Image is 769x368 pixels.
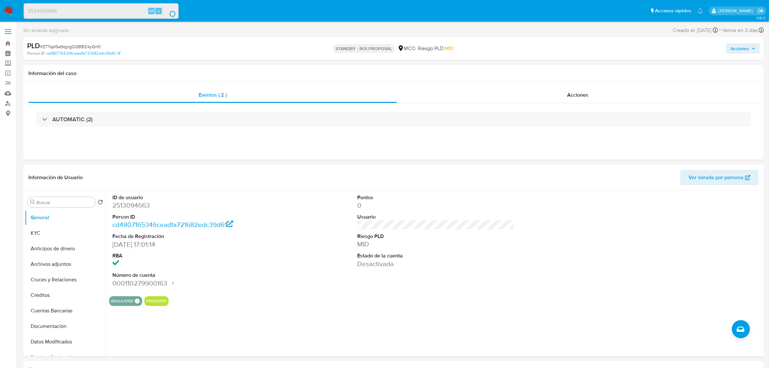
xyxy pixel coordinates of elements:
button: Ver mirada por persona [680,170,759,185]
button: Cuentas Bancarias [25,303,106,319]
dd: MID [357,240,514,249]
button: Créditos [25,287,106,303]
dd: [DATE] 17:01:14 [112,240,269,249]
input: Buscar usuario o caso... [24,7,178,15]
div: Creado el: [DATE] [673,26,718,35]
button: KYC [25,225,106,241]
h1: Información del caso [28,70,759,77]
button: General [25,210,106,225]
a: Notificaciones [698,8,703,14]
button: Buscar [30,200,35,205]
span: Acciones [731,43,749,54]
span: Sin analista asignado [23,27,69,34]
span: s [158,8,160,14]
dt: Puntos [357,194,514,201]
span: Riesgo PLD: [418,45,454,52]
span: MID [445,45,454,52]
span: Vence en 3 días [722,27,758,34]
b: Person ID [27,50,45,56]
dd: 0 [357,201,514,210]
h1: Información de Usuario [28,174,83,181]
button: Cruces y Relaciones [25,272,106,287]
div: AUTOMATIC (2) [36,112,751,127]
dt: Riesgo PLD [357,233,514,240]
span: - [719,26,721,35]
span: Eventos ( 2 ) [199,91,227,99]
button: Acciones [726,43,760,54]
dt: Estado de la cuenta [357,252,514,259]
button: Volver al orden por defecto [98,200,103,207]
dt: Person ID [112,213,269,221]
button: search-icon [163,6,176,16]
span: Ver mirada por persona [689,170,743,185]
dt: ID de usuario [112,194,269,201]
span: Acciones [567,91,588,99]
a: cd4807165346ceadfa721682edc39d61 [46,50,120,56]
button: Documentación [25,319,106,334]
dd: 000110279900163 [112,279,269,288]
button: Devices Geolocation [25,350,106,365]
span: Accesos rápidos [655,7,691,14]
dt: Número de cuenta [112,272,269,279]
dd: Desactivada [357,259,514,268]
button: Anticipos de dinero [25,241,106,256]
a: cd4807165346ceadfa721682edc39d61 [112,220,234,229]
span: Alt [149,8,154,14]
a: Salir [757,7,764,14]
dd: 2513094663 [112,201,269,210]
div: MCO [398,45,416,52]
b: PLD [27,40,40,51]
span: # Z77spIGa9qyigOGBBZ4yQrr0 [40,43,101,50]
button: Datos Modificados [25,334,106,350]
h3: AUTOMATIC (2) [52,116,93,123]
p: felipe.cayon@mercadolibre.com [719,8,755,14]
dt: Usuario [357,213,514,221]
dt: RBA [112,252,269,259]
p: STANDBY - ROI PROPOSAL [333,44,395,53]
button: Archivos adjuntos [25,256,106,272]
input: Buscar [36,200,93,205]
dt: Fecha de Registración [112,233,269,240]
